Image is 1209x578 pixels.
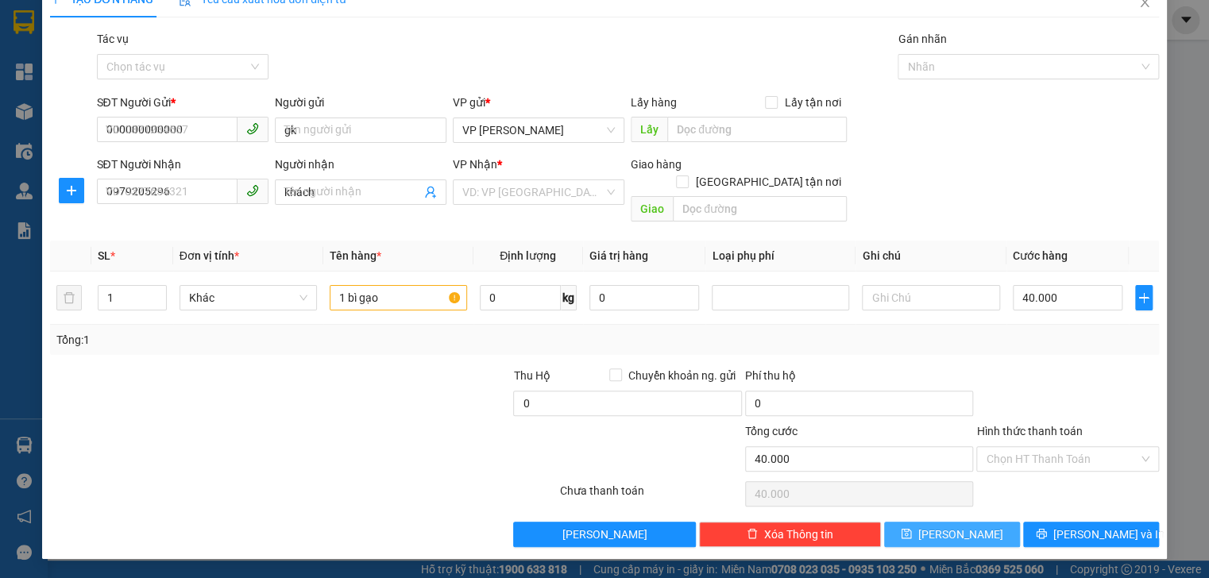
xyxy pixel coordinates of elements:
span: phone [246,184,259,197]
div: SĐT Người Gửi [97,94,268,111]
input: 0 [589,285,700,310]
input: Dọc đường [667,117,847,142]
div: Tổng: 1 [56,331,467,349]
div: VP gửi [453,94,624,111]
span: Giao [631,196,673,222]
button: [PERSON_NAME] [513,522,695,547]
span: kg [561,285,577,310]
span: delete [747,528,758,541]
div: Phí thu hộ [745,367,974,391]
span: Tổng cước [745,425,798,437]
input: Ghi Chú [862,285,999,310]
span: Tên hàng [330,249,381,262]
span: Giao hàng [631,158,682,171]
button: delete [56,285,82,310]
span: plus [1136,291,1151,304]
button: printer[PERSON_NAME] và In [1023,522,1159,547]
div: Người nhận [275,156,446,173]
span: Lấy tận nơi [778,94,847,111]
button: plus [59,178,84,203]
span: [PERSON_NAME] [918,526,1003,543]
input: Dọc đường [673,196,847,222]
span: VP Nhận [453,158,497,171]
span: [GEOGRAPHIC_DATA] tận nơi [689,173,847,191]
input: VD: Bàn, Ghế [330,285,467,310]
div: SĐT Người Nhận [97,156,268,173]
span: Đơn vị tính [180,249,239,262]
span: Thu Hộ [513,369,550,382]
span: Lấy hàng [631,96,677,109]
th: Ghi chú [856,241,1006,272]
button: deleteXóa Thông tin [699,522,881,547]
label: Tác vụ [97,33,129,45]
span: user-add [424,186,437,198]
span: Định lượng [500,249,556,262]
div: Chưa thanh toán [558,482,744,510]
span: phone [246,122,259,135]
span: Chuyển khoản ng. gửi [622,367,742,384]
span: SL [98,249,110,262]
span: printer [1036,528,1047,541]
span: Khác [189,286,307,310]
th: Loại phụ phí [705,241,856,272]
label: Gán nhãn [898,33,946,45]
span: Lấy [631,117,667,142]
span: VP Hoàng Liệt [462,118,615,142]
label: Hình thức thanh toán [976,425,1082,437]
span: save [901,528,912,541]
span: [PERSON_NAME] [562,526,647,543]
span: Giá trị hàng [589,249,648,262]
button: plus [1135,285,1152,310]
span: [PERSON_NAME] và In [1053,526,1165,543]
span: plus [60,184,83,197]
button: save[PERSON_NAME] [884,522,1020,547]
span: Xóa Thông tin [764,526,833,543]
div: Người gửi [275,94,446,111]
span: Cước hàng [1013,249,1068,262]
